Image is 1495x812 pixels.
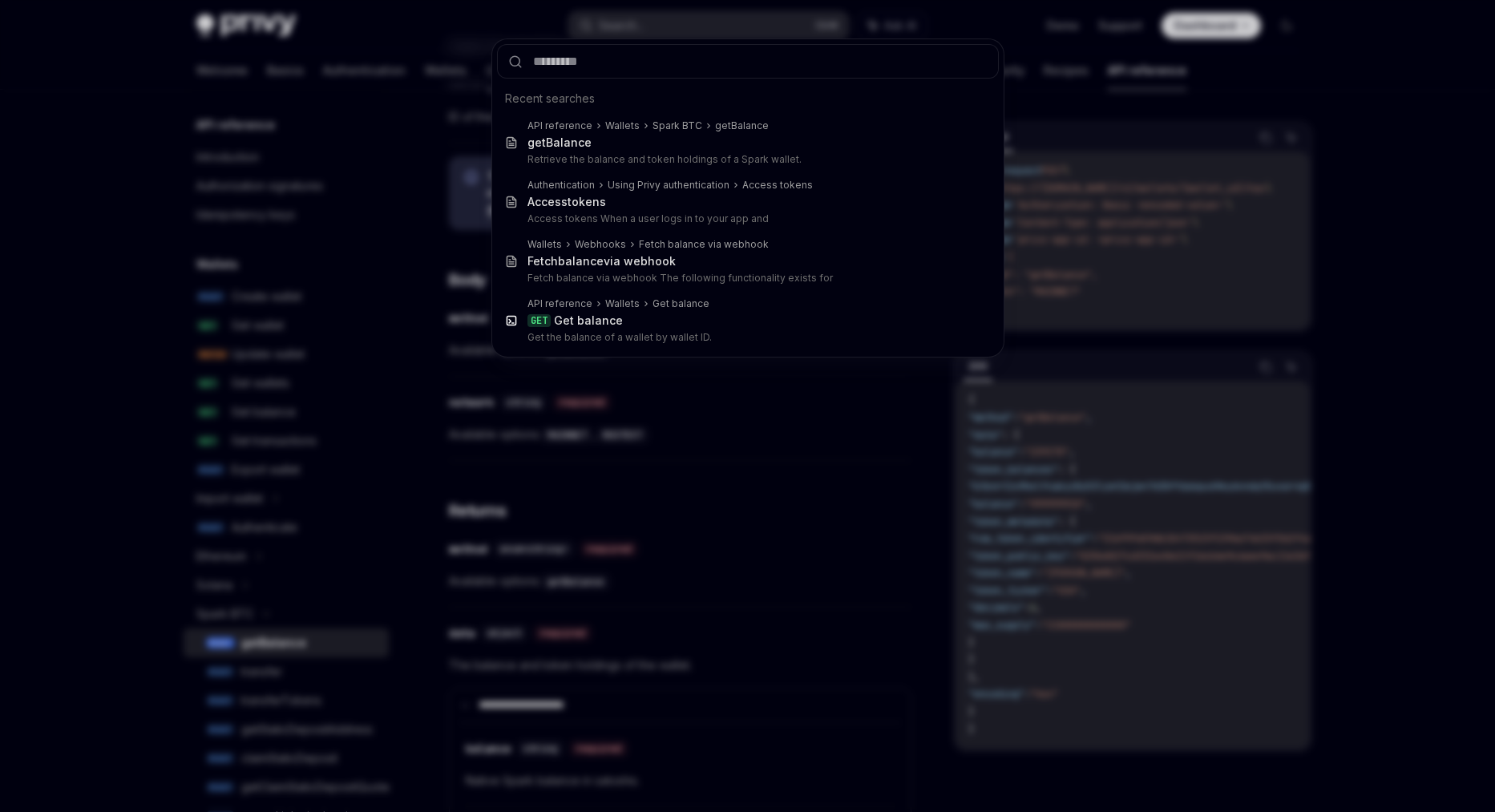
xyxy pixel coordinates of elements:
div: getBalance [715,119,769,132]
p: Fetch balance via webhook The following functionality exists for [527,272,965,285]
div: Wallets [527,238,562,251]
div: GET [527,314,551,327]
div: Access tokens [742,179,813,192]
p: Access tokens When a user logs in to your app and [527,212,965,225]
b: balance [558,254,604,268]
div: Fetch via webhook [527,254,676,269]
b: tokens [568,195,606,208]
div: API reference [527,297,592,310]
b: Get balance [554,313,623,327]
div: Fetch balance via webhook [639,238,769,251]
div: Webhooks [575,238,626,251]
div: Wallets [605,119,640,132]
div: Authentication [527,179,595,192]
div: Get balance [653,297,709,310]
div: Using Privy authentication [608,179,729,192]
div: Access [527,195,606,209]
div: Wallets [605,297,640,310]
span: Recent searches [505,91,595,107]
p: Get the balance of a wallet by wallet ID. [527,331,965,344]
p: Retrieve the balance and token holdings of a Spark wallet. [527,153,965,166]
div: API reference [527,119,592,132]
div: Spark BTC [653,119,702,132]
b: getBalance [527,135,592,149]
